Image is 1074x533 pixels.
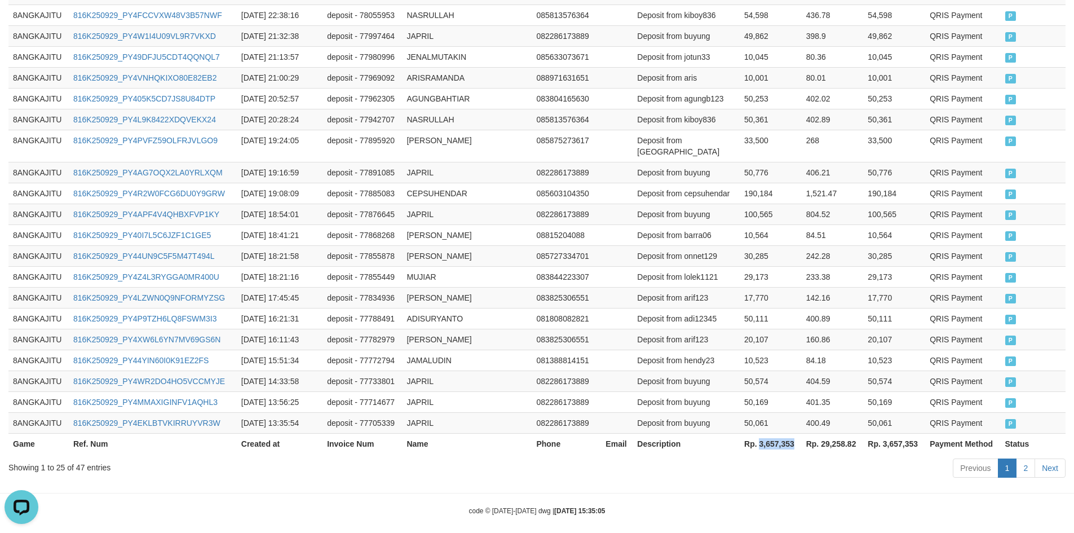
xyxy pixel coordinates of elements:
[322,371,402,391] td: deposit - 77733801
[633,350,740,371] td: Deposit from hendy23
[73,356,209,365] a: 816K250929_PY44YIN60I0K91EZ2FS
[633,183,740,204] td: Deposit from cepsuhendar
[740,183,802,204] td: 190,184
[8,162,69,183] td: 8ANGKAJITU
[633,130,740,162] td: Deposit from [GEOGRAPHIC_DATA]
[69,433,237,454] th: Ref. Num
[633,204,740,224] td: Deposit from buyung
[740,266,802,287] td: 29,173
[1005,169,1016,178] span: PAID
[8,412,69,433] td: 8ANGKAJITU
[322,204,402,224] td: deposit - 77876645
[532,109,601,130] td: 085813576364
[740,88,802,109] td: 50,253
[532,25,601,46] td: 082286173889
[925,130,1000,162] td: QRIS Payment
[633,287,740,308] td: Deposit from arif123
[8,266,69,287] td: 8ANGKAJITU
[863,88,925,109] td: 50,253
[633,5,740,25] td: Deposit from kiboy836
[73,398,218,407] a: 816K250929_PY4MMAXIGINFV1AQHL3
[863,109,925,130] td: 50,361
[925,67,1000,88] td: QRIS Payment
[8,457,439,473] div: Showing 1 to 25 of 47 entries
[863,371,925,391] td: 50,574
[237,204,322,224] td: [DATE] 18:54:01
[1005,116,1016,125] span: PAID
[322,183,402,204] td: deposit - 77885083
[237,391,322,412] td: [DATE] 13:56:25
[1005,11,1016,21] span: PAID
[322,5,402,25] td: deposit - 78055953
[402,350,532,371] td: JAMALUDIN
[8,433,69,454] th: Game
[8,67,69,88] td: 8ANGKAJITU
[73,210,219,219] a: 816K250929_PY4APF4V4QHBXFVP1KY
[532,329,601,350] td: 083825306551
[322,245,402,266] td: deposit - 77855878
[402,130,532,162] td: [PERSON_NAME]
[532,371,601,391] td: 082286173889
[237,88,322,109] td: [DATE] 20:52:57
[633,245,740,266] td: Deposit from onnet129
[633,88,740,109] td: Deposit from agungb123
[8,371,69,391] td: 8ANGKAJITU
[8,25,69,46] td: 8ANGKAJITU
[1005,252,1016,262] span: PAID
[73,272,219,281] a: 816K250929_PY4Z4L3RYGGA0MR400U
[8,245,69,266] td: 8ANGKAJITU
[237,183,322,204] td: [DATE] 19:08:09
[1005,136,1016,146] span: PAID
[237,5,322,25] td: [DATE] 22:38:16
[73,335,221,344] a: 816K250929_PY4XW6L6YN7MV69GS6N
[925,391,1000,412] td: QRIS Payment
[863,204,925,224] td: 100,565
[740,25,802,46] td: 49,862
[740,130,802,162] td: 33,500
[322,67,402,88] td: deposit - 77969092
[863,287,925,308] td: 17,770
[740,412,802,433] td: 50,061
[863,162,925,183] td: 50,776
[633,67,740,88] td: Deposit from aris
[740,5,802,25] td: 54,598
[322,130,402,162] td: deposit - 77895920
[740,287,802,308] td: 17,770
[925,5,1000,25] td: QRIS Payment
[8,350,69,371] td: 8ANGKAJITU
[322,308,402,329] td: deposit - 77788491
[73,168,223,177] a: 816K250929_PY4AG7OQX2LA0YRLXQM
[322,266,402,287] td: deposit - 77855449
[532,287,601,308] td: 083825306551
[73,231,211,240] a: 816K250929_PY40I7L5C6JZF1C1GE5
[925,287,1000,308] td: QRIS Payment
[863,46,925,67] td: 10,045
[237,287,322,308] td: [DATE] 17:45:45
[73,115,216,124] a: 816K250929_PY4L9K8422XDQVEKX24
[802,204,864,224] td: 804.52
[402,5,532,25] td: NASRULLAH
[532,67,601,88] td: 088971631651
[863,266,925,287] td: 29,173
[322,224,402,245] td: deposit - 77868268
[802,371,864,391] td: 404.59
[633,46,740,67] td: Deposit from jotun33
[633,371,740,391] td: Deposit from buyung
[802,162,864,183] td: 406.21
[802,25,864,46] td: 398.9
[237,433,322,454] th: Created at
[532,5,601,25] td: 085813576364
[740,162,802,183] td: 50,776
[5,5,38,38] button: Open LiveChat chat widget
[863,130,925,162] td: 33,500
[532,88,601,109] td: 083804165630
[863,25,925,46] td: 49,862
[633,329,740,350] td: Deposit from arif123
[802,350,864,371] td: 84.18
[402,391,532,412] td: JAPRIL
[402,162,532,183] td: JAPRIL
[1005,377,1016,387] span: PAID
[532,46,601,67] td: 085633073671
[73,73,217,82] a: 816K250929_PY4VNHQKIXO80E82EB2
[1005,398,1016,408] span: PAID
